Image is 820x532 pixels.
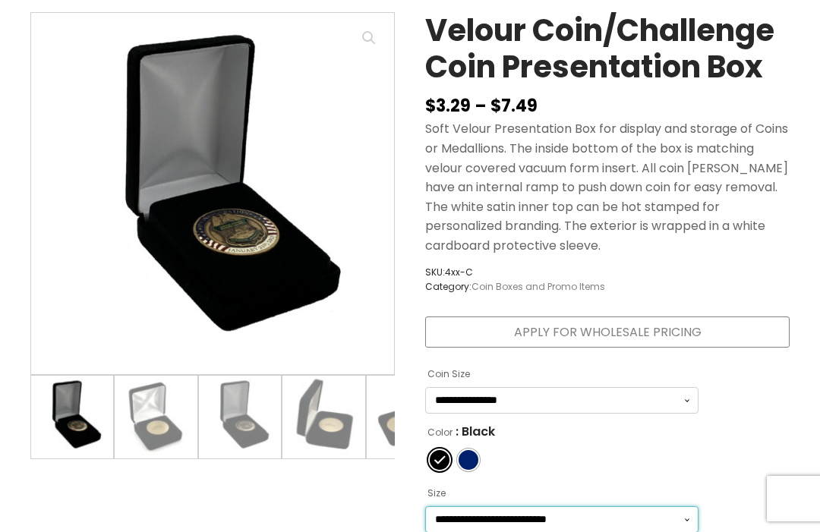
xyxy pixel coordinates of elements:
[425,94,436,118] span: $
[427,420,453,445] label: Color
[199,376,281,458] img: Medium size black velour covered Presentation Box open showing color matching bottom pad with wel...
[457,449,480,471] li: Navy Blue
[115,376,197,458] img: Medium size black velour covered Presentation Box open showing color matching bottom pad with wel...
[425,279,605,294] span: Category:
[425,265,605,279] span: SKU:
[471,280,605,293] a: Coin Boxes and Promo Items
[475,94,487,118] span: –
[425,12,790,93] h1: Velour Coin/Challenge Coin Presentation Box
[456,420,495,444] span: : Black
[425,94,471,118] bdi: 3.29
[367,376,449,458] img: Medium size black velour covered Presentation Box hinged on the long side open showing color matc...
[490,94,538,118] bdi: 7.49
[425,119,790,255] p: Soft Velour Presentation Box for display and storage of Coins or Medallions. The inside bottom of...
[31,376,113,458] img: Medium size black velour covered Presentation Box open showing color matching bottom pad with wel...
[355,24,383,52] a: View full-screen image gallery
[445,266,473,279] span: 4xx-C
[427,362,470,386] label: Coin Size
[425,445,699,474] ul: Color
[282,376,364,458] img: Medium size black velour covered Presentation Box hinged on the long side open showing color matc...
[490,94,501,118] span: $
[428,449,451,471] li: Black
[427,481,446,505] label: Size
[425,316,790,348] a: Apply for Wholesale Pricing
